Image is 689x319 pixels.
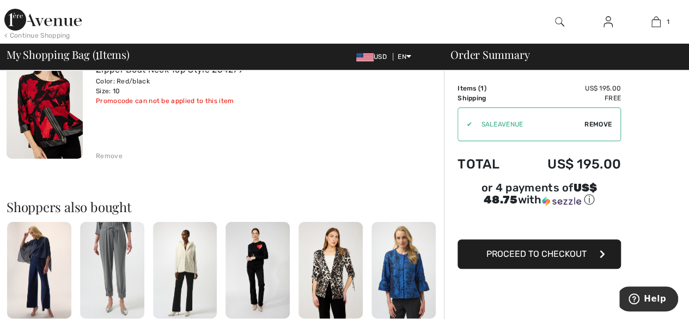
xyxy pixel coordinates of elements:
div: Order Summary [437,49,682,60]
img: Casual Crew Neck Pullover Style 253815 [225,222,290,318]
span: USD [356,53,391,61]
span: 1 [480,85,484,92]
img: Zipper Boat Neck Top Style 254279 [7,44,83,159]
td: Shipping [458,93,517,103]
img: Casual Ankle-Length Joggers Style 254079 [80,222,144,318]
div: or 4 payments ofUS$ 48.75withSezzle Click to learn more about Sezzle [458,183,621,211]
img: 1ère Avenue [4,9,82,31]
img: search the website [555,15,564,28]
span: EN [398,53,411,61]
img: Casual Sleeveless Hooded Vest Style 253933 [153,222,217,318]
h2: Shoppers also bought [7,200,444,213]
td: Total [458,146,517,183]
div: Color: Red/black Size: 10 [96,76,243,96]
img: My Info [603,15,613,28]
div: Promocode can not be applied to this item [96,96,243,106]
span: 1 [95,46,99,61]
div: < Continue Shopping [4,31,70,40]
span: 1 [666,17,669,27]
img: Formal Sleeveless Jumpsuit Style 254705 [7,222,71,318]
button: Proceed to Checkout [458,239,621,269]
span: Proceed to Checkout [486,249,587,259]
input: Promo code [472,108,584,141]
a: 1 [632,15,680,28]
img: Leopard Print Casual Blazer Style 254218 [298,222,363,318]
div: Remove [96,151,123,161]
img: My Bag [651,15,661,28]
iframe: Opens a widget where you can find more information [619,286,678,314]
td: US$ 195.00 [517,83,621,93]
iframe: PayPal-paypal [458,211,621,236]
td: Free [517,93,621,103]
span: Remove [584,119,612,129]
span: US$ 48.75 [484,181,597,206]
img: Sezzle [542,196,581,206]
div: ✔ [458,119,472,129]
img: Floral Blazer with Flare Sleeves Style 254075 [371,222,436,318]
img: US Dollar [356,53,374,62]
td: Items ( ) [458,83,517,93]
div: or 4 payments of with [458,183,621,207]
span: My Shopping Bag ( Items) [7,49,130,60]
td: US$ 195.00 [517,146,621,183]
a: Sign In [595,15,621,29]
